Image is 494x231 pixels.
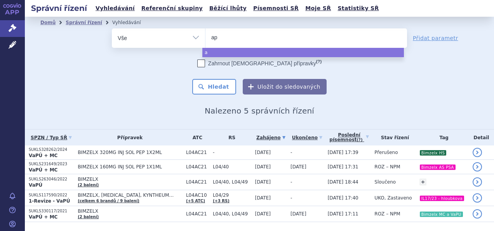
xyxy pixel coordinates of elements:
[78,199,139,203] a: (celkem 6 brandů / 9 balení)
[207,3,249,14] a: Běžící lhůty
[374,195,412,201] span: UKO, Zastaveno
[290,195,292,201] span: -
[186,150,209,155] span: L04AC21
[29,153,57,158] strong: VaPÚ + MC
[213,179,251,185] span: L04/40, L04/49
[374,150,398,155] span: Přerušeno
[182,129,209,145] th: ATC
[29,198,70,204] strong: 1-Revize - VaPÚ
[335,3,381,14] a: Statistiky SŘ
[197,59,322,67] label: Zahrnout [DEMOGRAPHIC_DATA] přípravky
[29,192,74,198] p: SUKLS117590/2022
[213,211,251,217] span: L04/40, L04/49
[243,79,327,94] button: Uložit do sledovaných
[78,177,182,182] span: BIMZELX
[370,129,415,145] th: Stav řízení
[29,214,57,220] strong: VaPÚ + MC
[209,129,251,145] th: RS
[186,211,209,217] span: L04AC21
[420,164,456,170] i: Bimzelx AS PSA
[29,161,74,167] p: SUKLS231649/2023
[66,20,102,25] a: Správní řízení
[255,195,271,201] span: [DATE]
[255,150,271,155] span: [DATE]
[251,3,301,14] a: Písemnosti SŘ
[78,164,182,170] span: BIMZELX 160MG INJ SOL PEP 1X1ML
[40,20,56,25] a: Domů
[374,211,400,217] span: ROZ – NPM
[316,59,322,64] abbr: (?)
[186,179,209,185] span: L04AC21
[255,211,271,217] span: [DATE]
[416,129,469,145] th: Tag
[186,192,209,198] span: L04AC10
[473,177,482,187] a: detail
[328,164,358,170] span: [DATE] 17:31
[213,199,230,203] a: (+3 RS)
[202,48,404,57] li: a
[374,164,400,170] span: ROZ – NPM
[328,195,358,201] span: [DATE] 17:40
[473,209,482,219] a: detail
[78,192,182,198] span: BIMZELX, [MEDICAL_DATA], KYNTHEUM…
[192,79,236,94] button: Hledat
[139,3,205,14] a: Referenční skupiny
[213,150,251,155] span: -
[29,182,42,188] strong: VaPÚ
[29,167,57,173] strong: VaPÚ + MC
[473,162,482,171] a: detail
[469,129,494,145] th: Detail
[255,164,271,170] span: [DATE]
[78,150,182,155] span: BIMZELX 320MG INJ SOL PEP 1X2ML
[186,199,205,203] a: (+5 ATC)
[420,150,447,156] i: Bimzelx HS
[213,192,251,198] span: L04/29
[255,132,287,143] a: Zahájeno
[29,147,74,152] p: SUKLS328262/2024
[78,215,99,219] a: (2 balení)
[420,212,463,217] i: Bimzelx MC a VaPU
[29,208,74,214] p: SUKLS330117/2021
[255,179,271,185] span: [DATE]
[328,150,358,155] span: [DATE] 17:39
[205,106,314,115] span: Nalezeno 5 správních řízení
[357,138,363,142] abbr: (?)
[290,132,324,143] a: Ukončeno
[473,193,482,203] a: detail
[328,211,358,217] span: [DATE] 17:11
[290,179,292,185] span: -
[413,34,458,42] a: Přidat parametr
[93,3,137,14] a: Vyhledávání
[419,178,426,185] a: +
[25,3,93,14] h2: Správní řízení
[29,132,74,143] a: SPZN / Typ SŘ
[420,196,464,201] i: IL17/23 - hloubkova
[303,3,333,14] a: Moje SŘ
[473,148,482,157] a: detail
[112,17,151,28] li: Vyhledávání
[328,129,371,145] a: Poslednípísemnost(?)
[374,179,396,185] span: Sloučeno
[328,179,358,185] span: [DATE] 18:44
[290,150,292,155] span: -
[186,164,209,170] span: L04AC21
[290,164,306,170] span: [DATE]
[290,211,306,217] span: [DATE]
[74,129,182,145] th: Přípravek
[213,164,251,170] span: L04/40
[29,177,74,182] p: SUKLS263046/2022
[78,208,182,214] span: BIMZELX
[78,183,99,187] a: (2 balení)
